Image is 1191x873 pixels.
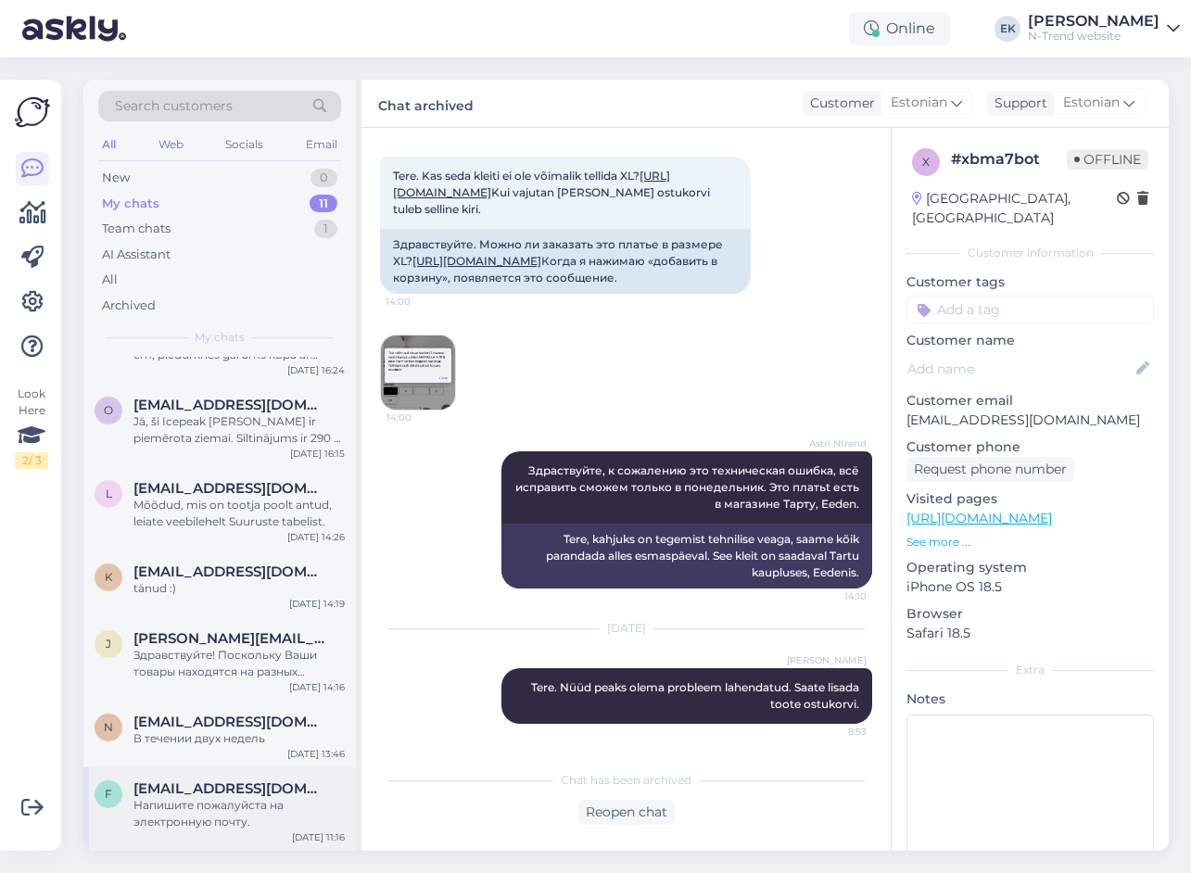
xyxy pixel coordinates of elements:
[105,787,112,801] span: f
[906,604,1154,624] p: Browser
[951,148,1067,171] div: # xbma7bot
[906,296,1154,323] input: Add a tag
[531,680,862,711] span: Tere. Nüüd peaks olema probleem lahendatud. Saate lisada toote ostukorvi.
[906,534,1154,550] p: See more ...
[912,189,1117,228] div: [GEOGRAPHIC_DATA], [GEOGRAPHIC_DATA]
[98,133,120,157] div: All
[906,411,1154,430] p: [EMAIL_ADDRESS][DOMAIN_NAME]
[906,437,1154,457] p: Customer phone
[102,220,171,238] div: Team chats
[797,725,867,739] span: 8:53
[378,91,474,116] label: Chat archived
[787,653,867,667] span: [PERSON_NAME]
[906,577,1154,597] p: iPhone OS 18.5
[1028,14,1180,44] a: [PERSON_NAME]N-Trend website
[287,747,345,761] div: [DATE] 13:46
[289,597,345,611] div: [DATE] 14:19
[906,245,1154,261] div: Customer information
[922,155,930,169] span: x
[105,570,113,584] span: k
[290,447,345,461] div: [DATE] 16:15
[133,480,326,497] span: lukasevicairina@inbox.lv
[15,95,50,130] img: Askly Logo
[102,271,118,289] div: All
[1028,14,1159,29] div: [PERSON_NAME]
[104,720,113,734] span: n
[906,510,1052,526] a: [URL][DOMAIN_NAME]
[515,463,862,511] span: Здраствуйте, к сожалению это техническая ошибка, всё исправить сможем только в понедельник. Это п...
[1028,29,1159,44] div: N-Trend website
[104,403,113,417] span: o
[386,295,455,309] span: 14:00
[133,780,326,797] span: feerija89@rambler.ru
[995,16,1020,42] div: EK
[381,335,455,410] img: Attachment
[561,772,691,789] span: Chat has been archived
[907,359,1133,379] input: Add name
[310,195,337,213] div: 11
[289,680,345,694] div: [DATE] 14:16
[302,133,341,157] div: Email
[797,436,867,450] span: Astri Ntrend
[906,624,1154,643] p: Safari 18.5
[292,830,345,844] div: [DATE] 11:16
[195,329,245,346] span: My chats
[287,363,345,377] div: [DATE] 16:24
[106,637,111,651] span: j
[380,229,751,294] div: Здравствуйте. Можно ли заказать это платье в размере XL? Когда я нажимаю «добавить в корзину», по...
[906,272,1154,292] p: Customer tags
[133,647,345,680] div: Здравствуйте! Поскольку Ваши товары находятся на разных складах, срок доставки может увеличиться ...
[15,452,48,469] div: 2 / 3
[393,169,713,216] span: Tere. Kas seda kleiti ei ole võimalik tellida XL? Kui vajutan [PERSON_NAME] ostukorvi tuleb selli...
[155,133,187,157] div: Web
[106,487,112,500] span: l
[906,489,1154,509] p: Visited pages
[102,195,159,213] div: My chats
[102,169,130,187] div: New
[412,254,541,268] a: [URL][DOMAIN_NAME]
[133,497,345,530] div: Mõõdud, mis on tootja poolt antud, leiate veebilehelt Suuruste tabelist.
[314,220,337,238] div: 1
[906,662,1154,678] div: Extra
[133,563,326,580] span: kirsika.ani@outlook.com
[849,12,950,45] div: Online
[501,524,872,588] div: Tere, kahjuks on tegemist tehnilise veaga, saame kõik parandada alles esmaspäeval. See kleit on s...
[906,391,1154,411] p: Customer email
[906,558,1154,577] p: Operating system
[906,331,1154,350] p: Customer name
[115,96,233,116] span: Search customers
[102,246,171,264] div: AI Assistant
[133,730,345,747] div: В течении двух недель
[906,457,1074,482] div: Request phone number
[15,386,48,469] div: Look Here
[797,589,867,603] span: 14:10
[133,397,326,413] span: oksanagasjula@inbox.lv
[287,530,345,544] div: [DATE] 14:26
[133,797,345,830] div: Напишите пожалуйста на электронную почту.
[987,94,1047,113] div: Support
[891,93,947,113] span: Estonian
[310,169,337,187] div: 0
[133,413,345,447] div: Jā, šī Icepeak [PERSON_NAME] ir piemērota ziemai. Siltinājums ir 290 g, kas nodrošina labu siltum...
[1067,149,1148,170] span: Offline
[803,94,875,113] div: Customer
[133,714,326,730] span: nika.kamila17@gmail.com
[906,690,1154,709] p: Notes
[386,411,456,424] span: 14:00
[133,630,326,647] span: jelena.korzets@gmail.com
[133,580,345,597] div: tänud :)
[1063,93,1120,113] span: Estonian
[380,620,872,637] div: [DATE]
[578,800,675,825] div: Reopen chat
[222,133,267,157] div: Socials
[102,297,156,315] div: Archived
